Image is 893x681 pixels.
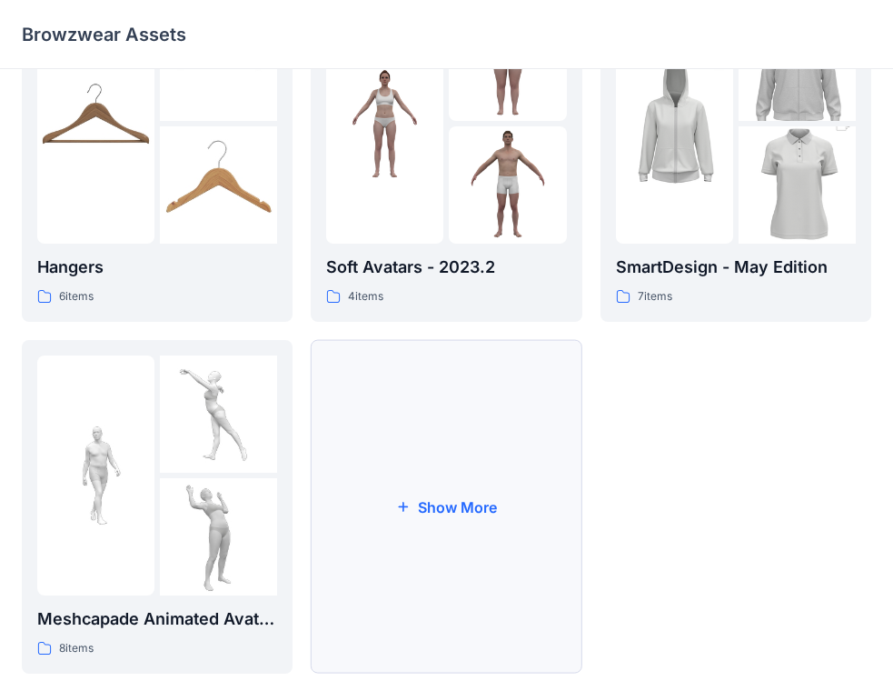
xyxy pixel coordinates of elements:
p: 7 items [638,287,672,306]
a: folder 1folder 2folder 3Meshcapade Animated Avatars8items [22,340,293,674]
img: folder 1 [616,35,733,212]
p: 8 items [59,639,94,658]
p: 6 items [59,287,94,306]
button: Show More [311,340,581,674]
img: folder 1 [37,65,154,182]
img: folder 3 [449,126,566,244]
p: Browzwear Assets [22,22,186,47]
img: folder 3 [160,126,277,244]
p: Soft Avatars - 2023.2 [326,255,566,280]
img: folder 2 [160,356,277,473]
img: folder 1 [326,65,443,182]
img: folder 1 [37,416,154,534]
p: Meshcapade Animated Avatars [37,606,277,632]
img: folder 3 [160,478,277,596]
p: SmartDesign - May Edition [616,255,856,280]
p: Hangers [37,255,277,280]
p: 4 items [348,287,383,306]
img: folder 3 [739,97,856,274]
